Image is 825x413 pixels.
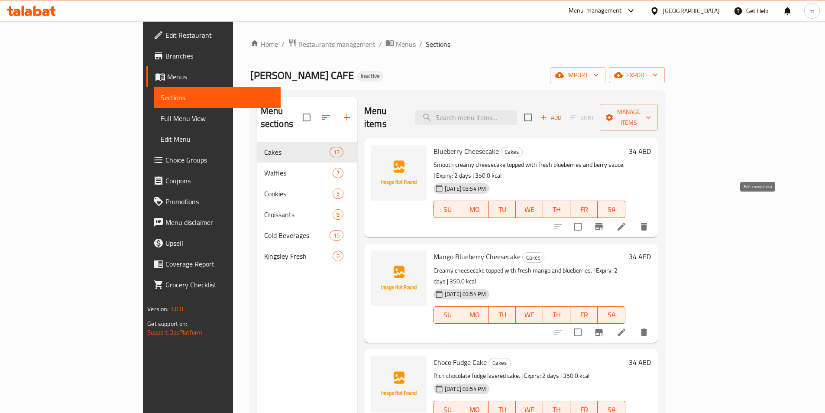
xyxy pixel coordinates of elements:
[379,39,382,49] li: /
[441,385,489,393] span: [DATE] 03:54 PM
[316,107,336,128] span: Sort sections
[609,67,665,83] button: export
[154,129,281,150] a: Edit Menu
[492,203,512,216] span: TU
[570,306,598,324] button: FR
[357,71,383,81] div: Inactive
[250,65,354,85] span: [PERSON_NAME] CAFE
[165,155,274,165] span: Choice Groups
[257,246,357,267] div: Kingsley Fresh6
[396,39,416,49] span: Menus
[147,303,168,315] span: Version:
[357,72,383,80] span: Inactive
[146,212,281,233] a: Menu disclaimer
[333,168,343,178] div: items
[634,216,654,237] button: delete
[434,356,487,369] span: Choco Fudge Cake
[574,203,594,216] span: FR
[146,46,281,66] a: Branches
[489,201,516,218] button: TU
[570,201,598,218] button: FR
[441,185,489,193] span: [DATE] 03:54 PM
[601,203,621,216] span: SA
[170,303,184,315] span: 1.0.0
[607,107,651,128] span: Manage items
[441,290,489,298] span: [DATE] 03:54 PM
[371,145,427,201] img: Blueberry Cheesecake
[565,111,600,124] span: Select section first
[298,108,316,127] span: Select all sections
[465,309,485,321] span: MO
[426,39,450,49] span: Sections
[550,67,605,83] button: import
[434,265,625,287] p: Creamy cheesecake topped with fresh mango and blueberries. | Expiry: 2 days | 350.0 kcal
[146,25,281,46] a: Edit Restaurant
[501,147,523,157] div: Cakes
[146,66,281,87] a: Menus
[519,203,540,216] span: WE
[298,39,375,49] span: Restaurants management
[569,6,622,16] div: Menu-management
[522,252,544,263] div: Cakes
[415,110,517,125] input: search
[154,108,281,129] a: Full Menu View
[330,148,343,156] span: 17
[261,104,303,130] h2: Menu sections
[333,169,343,177] span: 7
[543,201,570,218] button: TH
[539,113,563,123] span: Add
[616,70,658,81] span: export
[419,39,422,49] li: /
[600,104,658,131] button: Manage items
[809,6,815,16] span: m
[154,87,281,108] a: Sections
[634,322,654,343] button: delete
[437,309,458,321] span: SU
[489,358,511,368] div: Cakes
[516,306,543,324] button: WE
[147,327,202,338] a: Support.OpsPlatform
[333,209,343,220] div: items
[333,190,343,198] span: 5
[288,39,375,50] a: Restaurants management
[569,323,587,341] span: Select to update
[333,189,343,199] div: items
[629,250,651,263] h6: 34 AED
[264,189,333,199] span: Cookies
[519,108,537,127] span: Select section
[264,147,330,157] span: Cakes
[333,251,343,261] div: items
[523,253,544,263] span: Cakes
[589,322,609,343] button: Branch-specific-item
[434,371,625,381] p: Rich chocolate fudge layered cake. | Expiry: 2 days | 350.0 kcal
[547,203,567,216] span: TH
[165,217,274,228] span: Menu disclaimer
[492,309,512,321] span: TU
[333,252,343,260] span: 6
[364,104,404,130] h2: Menu items
[589,216,609,237] button: Branch-specific-item
[257,225,357,246] div: Cold Beverages15
[257,138,357,270] nav: Menu sections
[165,30,274,40] span: Edit Restaurant
[371,356,427,412] img: Choco Fudge Cake
[537,111,565,124] span: Add item
[434,159,625,181] p: Smooth creamy cheesecake topped with fresh blueberries and berry sauce. | Expiry: 2 days | 350.0 ...
[629,145,651,157] h6: 34 AED
[257,183,357,204] div: Cookies5
[601,309,621,321] span: SA
[146,170,281,191] a: Coupons
[371,250,427,306] img: Mango Blueberry Cheesecake
[146,150,281,170] a: Choice Groups
[461,306,489,324] button: MO
[264,230,330,241] span: Cold Beverages
[574,309,594,321] span: FR
[598,306,625,324] button: SA
[167,72,274,82] span: Menus
[146,233,281,254] a: Upsell
[281,39,285,49] li: /
[629,356,651,368] h6: 34 AED
[161,92,274,103] span: Sections
[519,309,540,321] span: WE
[465,203,485,216] span: MO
